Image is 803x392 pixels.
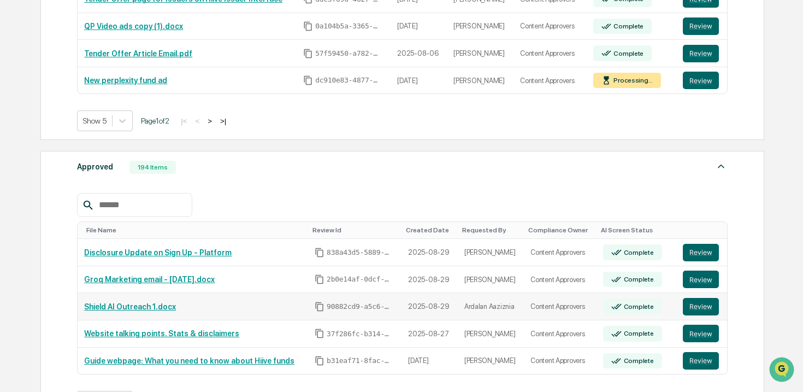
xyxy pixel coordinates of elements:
[683,72,719,89] button: Review
[683,352,721,370] a: Review
[315,22,381,31] span: 0a104b5a-3365-4e16-98ad-43a4f330f6db
[622,249,654,256] div: Complete
[458,239,524,266] td: [PERSON_NAME]
[513,67,587,94] td: Content Approvers
[303,49,313,58] span: Copy Id
[611,50,643,57] div: Complete
[447,67,513,94] td: [PERSON_NAME]
[315,49,381,58] span: 57f59450-a782-4865-ac16-a45fae92c464
[447,40,513,67] td: [PERSON_NAME]
[141,116,169,125] span: Page 1 of 2
[458,348,524,375] td: [PERSON_NAME]
[204,116,215,126] button: >
[11,160,20,168] div: 🔎
[327,302,392,311] span: 90882cd9-a5c6-491e-8526-f256be4ed418
[513,40,587,67] td: Content Approvers
[683,271,721,288] a: Review
[683,271,719,288] button: Review
[109,185,132,194] span: Pylon
[458,320,524,348] td: [PERSON_NAME]
[129,161,176,174] div: 194 Items
[611,22,643,30] div: Complete
[37,84,179,95] div: Start new chat
[217,116,229,126] button: >|
[683,325,719,342] button: Review
[524,239,597,266] td: Content Approvers
[22,159,69,169] span: Data Lookup
[22,138,70,149] span: Preclearance
[79,139,88,148] div: 🗄️
[327,356,392,365] span: b31eaf71-8fac-42c5-a550-83d9e99ee69b
[315,76,381,85] span: dc910e83-4877-4103-b15e-bf87db00f614
[622,330,654,337] div: Complete
[303,75,313,85] span: Copy Id
[178,116,190,126] button: |<
[84,22,183,31] a: QP Video ads copy (1).docx
[37,95,143,103] div: We're offline, we'll be back soon
[683,72,721,89] a: Review
[77,160,113,174] div: Approved
[315,356,324,366] span: Copy Id
[11,139,20,148] div: 🖐️
[683,17,721,35] a: Review
[84,356,294,365] a: Guide webpage: What you need to know about Hiive funds
[683,298,721,315] a: Review
[11,84,31,103] img: 1746055101610-c473b297-6a78-478c-a979-82029cc54cd1
[84,248,232,257] a: Disclosure Update on Sign Up - Platform
[458,293,524,320] td: Ardalan Aaziznia
[186,87,199,100] button: Start new chat
[401,348,458,375] td: [DATE]
[622,276,654,283] div: Complete
[524,293,597,320] td: Content Approvers
[683,45,719,62] button: Review
[715,160,728,173] img: caret
[683,325,721,342] a: Review
[327,330,392,338] span: 37f286fc-b314-44fd-941e-9b59f5c57a7b
[683,17,719,35] button: Review
[611,77,653,84] div: Processing...
[391,67,447,94] td: [DATE]
[84,275,215,284] a: Groq Marketing email - [DATE].docx
[683,352,719,370] button: Review
[683,298,719,315] button: Review
[315,274,324,284] span: Copy Id
[683,244,721,261] a: Review
[401,320,458,348] td: 2025-08-27
[513,13,587,40] td: Content Approvers
[192,116,203,126] button: <
[84,329,239,338] a: Website talking points. Stats & disclaimers
[84,76,167,85] a: New perplexity fund ad
[768,356,798,385] iframe: Open customer support
[75,133,140,153] a: 🗄️Attestations
[683,45,721,62] a: Review
[462,226,519,234] div: Toggle SortBy
[524,348,597,375] td: Content Approvers
[84,302,176,311] a: Shield AI Outreach 1.docx
[447,13,513,40] td: [PERSON_NAME]
[524,266,597,294] td: Content Approvers
[84,49,192,58] a: Tender Offer Article Email.pdf
[7,133,75,153] a: 🖐️Preclearance
[622,303,654,311] div: Complete
[401,239,458,266] td: 2025-08-29
[683,244,719,261] button: Review
[86,226,304,234] div: Toggle SortBy
[327,248,392,257] span: 838a43d5-5889-49fd-a8a0-88bf9cf2bba3
[401,266,458,294] td: 2025-08-29
[312,226,397,234] div: Toggle SortBy
[315,302,324,312] span: Copy Id
[11,23,199,40] p: How can we help?
[90,138,135,149] span: Attestations
[528,226,592,234] div: Toggle SortBy
[77,185,132,194] a: Powered byPylon
[458,266,524,294] td: [PERSON_NAME]
[327,275,392,284] span: 2b0e14af-0dcf-40b8-90da-cb6bbc8b62ca
[315,248,324,258] span: Copy Id
[303,21,313,31] span: Copy Id
[622,357,654,365] div: Complete
[401,293,458,320] td: 2025-08-29
[406,226,453,234] div: Toggle SortBy
[601,226,672,234] div: Toggle SortBy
